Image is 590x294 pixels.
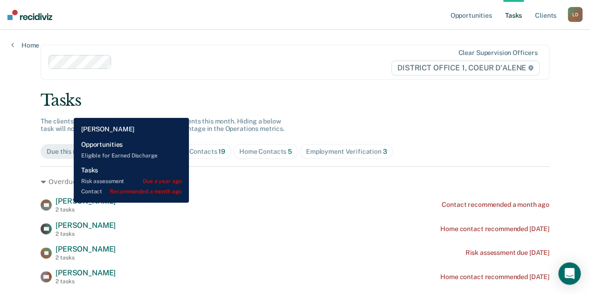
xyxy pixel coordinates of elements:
div: Contact recommended a month ago [442,201,549,209]
span: DISTRICT OFFICE 1, COEUR D'ALENE [391,61,540,75]
div: L D [568,7,583,22]
div: Home contact recommended [DATE] [440,225,549,233]
div: 2 tasks [56,231,116,237]
div: Open Intercom Messenger [558,262,581,285]
div: 2 tasks [56,254,116,261]
span: 19 [218,148,225,155]
div: Due this month [47,148,101,156]
span: The clients below might have upcoming requirements this month. Hiding a below task will not chang... [41,117,285,133]
div: Tasks [41,91,549,110]
div: Home contact recommended [DATE] [440,273,549,281]
div: 2 tasks [56,278,116,285]
div: Contacts [189,148,225,156]
div: Clear supervision officers [458,49,537,57]
span: 25 [93,148,101,155]
span: [PERSON_NAME] [56,268,116,277]
button: LD [568,7,583,22]
span: 5 [288,148,292,155]
span: [PERSON_NAME] [56,245,116,253]
div: Overdue 11 [41,174,549,189]
span: [PERSON_NAME] [56,221,116,230]
span: 3 [383,148,387,155]
div: Home Contacts [239,148,292,156]
span: [PERSON_NAME] [56,197,116,205]
span: 7 [171,148,175,155]
a: Home [11,41,39,49]
span: 11 [79,174,97,189]
div: Risk assessment due [DATE] [465,249,549,257]
div: Employment Verification [306,148,387,156]
img: Recidiviz [7,10,52,20]
div: 2 tasks [56,206,116,213]
div: Risk Assessments [115,148,175,156]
